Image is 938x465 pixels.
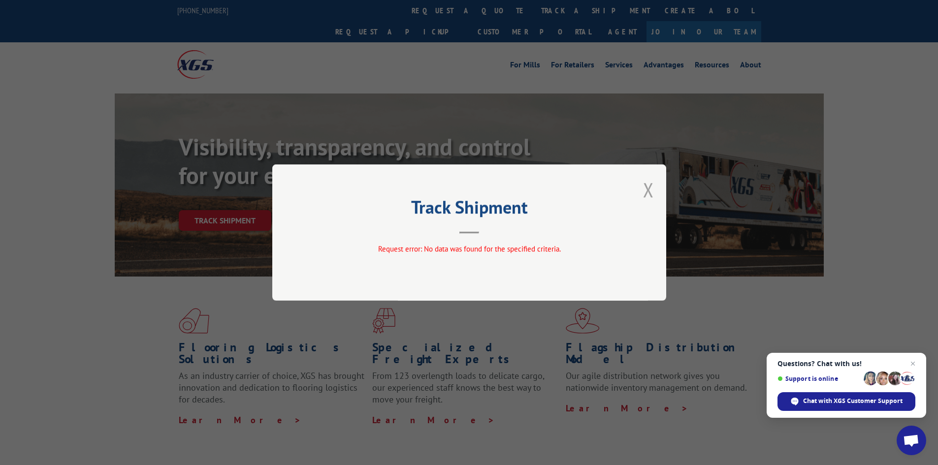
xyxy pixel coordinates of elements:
[777,392,915,411] div: Chat with XGS Customer Support
[643,177,654,203] button: Close modal
[378,244,560,253] span: Request error: No data was found for the specified criteria.
[907,358,919,370] span: Close chat
[777,360,915,368] span: Questions? Chat with us!
[897,426,926,455] div: Open chat
[322,200,617,219] h2: Track Shipment
[777,375,860,382] span: Support is online
[803,397,903,405] span: Chat with XGS Customer Support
